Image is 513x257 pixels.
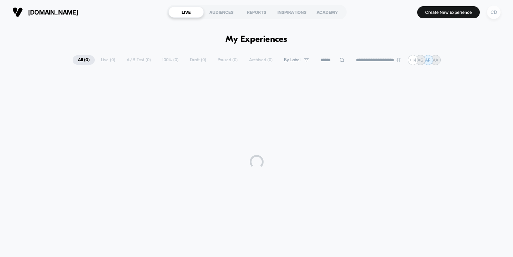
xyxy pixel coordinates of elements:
[10,7,80,18] button: [DOMAIN_NAME]
[418,57,423,63] p: AG
[204,7,239,18] div: AUDIENCES
[239,7,274,18] div: REPORTS
[274,7,310,18] div: INSPIRATIONS
[226,35,287,45] h1: My Experiences
[408,55,418,65] div: + 14
[168,7,204,18] div: LIVE
[284,57,301,63] span: By Label
[487,6,501,19] div: CD
[485,5,503,19] button: CD
[12,7,23,17] img: Visually logo
[396,58,401,62] img: end
[310,7,345,18] div: ACADEMY
[28,9,78,16] span: [DOMAIN_NAME]
[417,6,480,18] button: Create New Experience
[425,57,431,63] p: AP
[433,57,438,63] p: AA
[73,55,95,65] span: All ( 0 )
